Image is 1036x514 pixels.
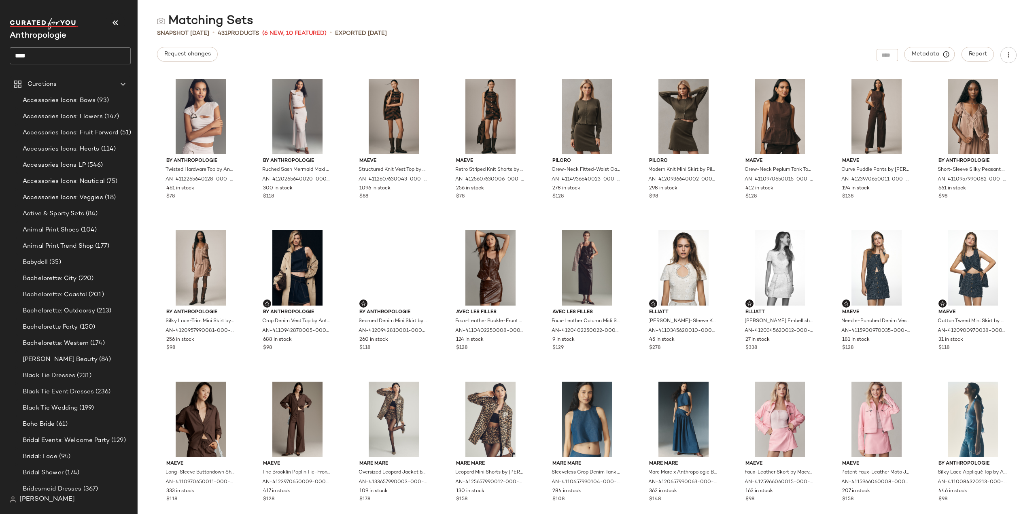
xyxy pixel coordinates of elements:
span: Bridal Shower [23,468,64,478]
span: Black Tie Wedding [23,404,78,413]
span: 412 in stock [745,185,773,192]
span: Report [968,51,987,57]
span: Seamed Denim Mini Skirt by Anthropologie in Blue, Women's, Size: 4, Cotton/Elastane/Tencel [359,318,427,325]
span: (147) [103,112,119,121]
span: AN-4120900970038-000-091 [938,327,1006,335]
span: $118 [263,193,274,200]
span: AN-4133657990003-000-029 [359,479,427,486]
img: 4110402250008_020_b [450,230,531,306]
span: (231) [75,371,91,380]
span: (94) [57,452,71,461]
span: 688 in stock [263,336,292,344]
span: Babydoll [23,258,48,267]
span: Mare Mare [552,460,621,467]
span: Maeve [745,460,814,467]
span: $118 [359,344,370,352]
span: Animal Print Shoes [23,225,79,235]
span: Accessories Icons: Fruit Forward [23,128,119,138]
span: By Anthropologie [166,157,235,165]
img: 4120657990063_093_b [643,382,724,457]
span: (213) [95,306,111,316]
img: 4133657990003_029_b14 [353,382,435,457]
img: svg%3e [10,496,16,503]
span: (75) [105,177,118,186]
span: 431 [218,30,227,36]
img: 4112607630043_009_b [353,79,435,154]
span: AN-4120265640020-000-055 [262,176,331,183]
img: svg%3e [361,301,366,306]
span: AN-4120345620012-000-011 [745,327,813,335]
span: (367) [82,484,98,494]
span: Bachelorette: Outdoorsy [23,306,95,316]
span: Faux-Leather Column Midi Skirt by Avec Les Filles in Brown, Women's, Size: XS, Leather/Polyuretha... [552,318,620,325]
img: svg%3e [940,301,945,306]
span: AN-4115900970035-000-093 [841,327,910,335]
span: Maeve [842,157,911,165]
img: svg%3e [844,301,849,306]
span: $98 [745,496,754,503]
span: $128 [842,344,853,352]
img: 4114936640023_230_b [546,79,628,154]
span: (84) [84,209,98,219]
span: Elliatt [745,309,814,316]
span: (84) [98,355,111,364]
img: 4110957990082_014_b [932,79,1014,154]
span: [PERSON_NAME]-Sleeve Keyhole Tweed Blouse by Elliatt in Ivory, Women's, Size: Medium, Polyester a... [648,318,717,325]
span: [PERSON_NAME] [19,495,75,504]
img: svg%3e [651,301,656,306]
span: $338 [745,344,757,352]
span: Faux-Leather Buckle-Front Vest Top by Avec Les Filles in Brown, Women's, Size: Large, Polyester/P... [455,318,524,325]
span: Curve Puddle Pants by [PERSON_NAME] in Brown, Women's, Size: SZ 8 TALL, Cotton/Elastane at Anthro... [841,166,910,174]
span: Maeve [456,157,525,165]
span: Mare Mare x Anthropologie Basque-Waist Maxi Skirt in Blue, Women's, Size: Small, Cotton [648,469,717,476]
span: AN-4123970650009-000-020 [262,479,331,486]
img: 4110345620010_011_b14 [643,230,724,306]
span: $128 [745,193,757,200]
span: Accessories Icons: Flowers [23,112,103,121]
span: $98 [938,496,947,503]
img: 4112265640128_055_b [160,79,242,154]
span: $128 [263,496,274,503]
span: (174) [64,468,80,478]
span: Bridal Events: Welcome Party [23,436,110,445]
span: $129 [552,344,564,352]
span: Sleeveless Crop Denim Tank Top by Mare Mare in Blue, Women's, Size: Medium, Polyester/Cotton at A... [552,469,620,476]
img: 4115966060008_066_b [836,382,917,457]
span: Structured Knit Vest Top by Maeve in Black, Women's, Size: Medium, Polyester/Cotton/Viscose at An... [359,166,427,174]
span: AN-4110657990104-000-093 [552,479,620,486]
span: Bachelorette: Western [23,339,89,348]
span: 278 in stock [552,185,580,192]
span: Avec Les Filles [456,309,525,316]
span: $128 [456,344,467,352]
span: 1096 in stock [359,185,391,192]
span: 260 in stock [359,336,388,344]
span: Silky Lace-Trim Mini Skirt by Anthropologie in Beige, Women's, Size: Medium, Viscose [166,318,234,325]
span: AN-4110957990082-000-014 [938,176,1006,183]
img: cfy_white_logo.C9jOOHJF.svg [10,18,79,30]
span: AN-4114936640023-000-230 [552,176,620,183]
span: Curations [28,80,57,89]
span: 298 in stock [649,185,677,192]
span: $178 [359,496,370,503]
span: AN-4115966060008-000-066 [841,479,910,486]
span: Crew-Neck Fitted-Waist Cardigan Sweater by Pilcro in Green, Women's, Size: Medium, Polyester/Poly... [552,166,620,174]
span: $148 [649,496,661,503]
span: AN-4110970650011-000-020 [166,479,234,486]
span: [PERSON_NAME] Beauty [23,355,98,364]
span: 333 in stock [166,488,194,495]
span: Bachelorette: City [23,274,77,283]
span: By Anthropologie [938,460,1007,467]
span: 362 in stock [649,488,677,495]
span: $98 [938,193,947,200]
span: 9 in stock [552,336,575,344]
span: By Anthropologie [938,157,1007,165]
span: Accessories Icons: Hearts [23,144,100,154]
img: 4110657990104_093_b [546,382,628,457]
span: Bridesmaid Dresses [23,484,82,494]
span: 109 in stock [359,488,388,495]
img: svg%3e [747,301,752,306]
span: 300 in stock [263,185,293,192]
img: 4120957990081_014_b [160,230,242,306]
span: Retro Striped Knit Shorts by Maeve in Black, Women's, Size: Medium, Polyester/Cotton/Rayon at Ant... [455,166,524,174]
span: AN-4125607630006-000-009 [455,176,524,183]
